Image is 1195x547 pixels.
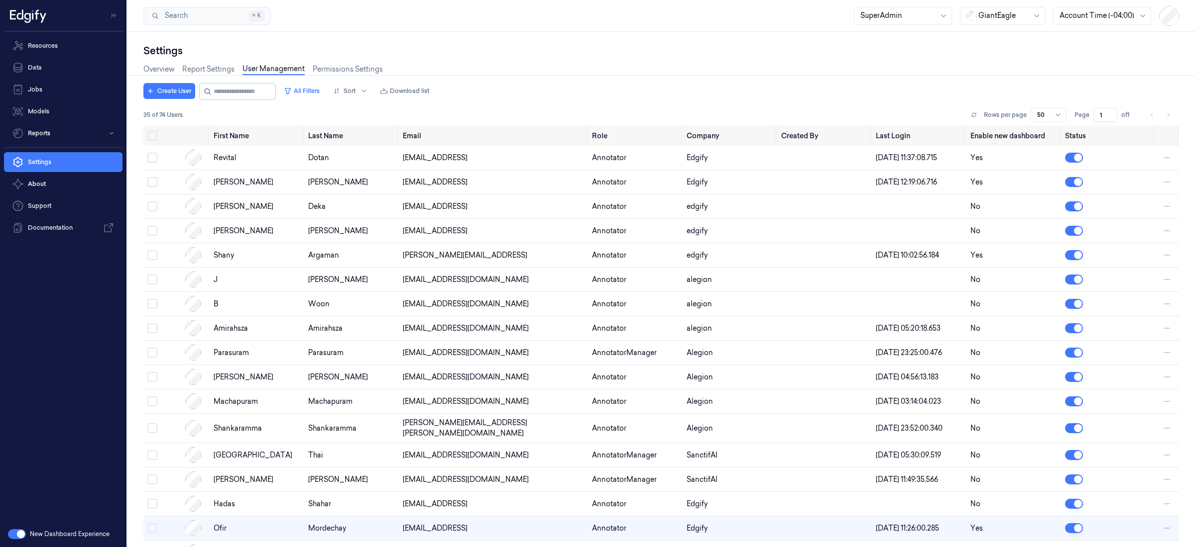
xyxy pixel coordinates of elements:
[403,201,584,212] div: [EMAIL_ADDRESS]
[4,36,122,56] a: Resources
[592,201,679,212] div: Annotator
[214,226,301,236] div: [PERSON_NAME]
[687,474,773,485] div: SanctifAI
[182,64,235,75] a: Report Settings
[970,474,1057,485] div: No
[147,348,157,358] button: Select row
[1061,126,1155,146] th: Status
[403,523,584,534] div: [EMAIL_ADDRESS]
[147,474,157,484] button: Select row
[403,299,584,309] div: [EMAIL_ADDRESS][DOMAIN_NAME]
[403,226,584,236] div: [EMAIL_ADDRESS]
[280,83,324,99] button: All Filters
[147,523,157,533] button: Select row
[687,299,773,309] div: alegion
[687,396,773,407] div: Alegion
[403,499,584,509] div: [EMAIL_ADDRESS]
[592,396,679,407] div: Annotator
[214,250,301,261] div: Shany
[876,372,962,382] div: [DATE] 04:56:13.183
[147,274,157,284] button: Select row
[147,299,157,309] button: Select row
[147,226,157,236] button: Select row
[308,177,395,187] div: [PERSON_NAME]
[147,201,157,211] button: Select row
[403,418,584,439] div: [PERSON_NAME][EMAIL_ADDRESS][PERSON_NAME][DOMAIN_NAME]
[592,348,679,358] div: AnnotatorManager
[210,126,305,146] th: First Name
[687,250,773,261] div: edgify
[4,101,122,121] a: Models
[147,396,157,406] button: Select row
[214,323,301,334] div: amirahsza
[683,126,777,146] th: Company
[687,153,773,163] div: Edgify
[403,450,584,460] div: [EMAIL_ADDRESS][DOMAIN_NAME]
[876,177,962,187] div: [DATE] 12:19:06.716
[970,177,1057,187] div: Yes
[4,152,122,172] a: Settings
[970,423,1057,434] div: No
[1145,108,1175,122] nav: pagination
[687,450,773,460] div: SanctifAI
[970,299,1057,309] div: No
[313,64,383,75] a: Permissions Settings
[214,177,301,187] div: [PERSON_NAME]
[876,450,962,460] div: [DATE] 05:30:09.519
[970,153,1057,163] div: Yes
[984,110,1027,119] p: Rows per page
[304,126,399,146] th: Last Name
[4,218,122,238] a: Documentation
[147,323,157,333] button: Select row
[966,126,1061,146] th: Enable new dashboard
[399,126,588,146] th: Email
[308,396,395,407] div: machapuram
[308,450,395,460] div: Thai
[403,348,584,358] div: [EMAIL_ADDRESS][DOMAIN_NAME]
[308,274,395,285] div: [PERSON_NAME]
[143,110,183,119] span: 35 of 74 Users
[876,250,962,261] div: [DATE] 10:02:56.184
[308,523,395,534] div: Mordechay
[970,274,1057,285] div: No
[4,80,122,99] a: Jobs
[876,153,962,163] div: [DATE] 11:37:08.715
[214,396,301,407] div: machapuram
[4,58,122,78] a: Data
[403,153,584,163] div: [EMAIL_ADDRESS]
[147,153,157,163] button: Select row
[592,177,679,187] div: Annotator
[687,226,773,236] div: edgify
[214,450,301,460] div: [GEOGRAPHIC_DATA]
[876,474,962,485] div: [DATE] 11:49:35.566
[143,83,195,99] button: Create User
[970,499,1057,509] div: No
[214,274,301,285] div: j
[147,250,157,260] button: Select row
[592,250,679,261] div: Annotator
[147,499,157,509] button: Select row
[4,196,122,216] a: Support
[876,396,962,407] div: [DATE] 03:14:04.023
[214,499,301,509] div: Hadas
[403,372,584,382] div: [EMAIL_ADDRESS][DOMAIN_NAME]
[592,153,679,163] div: Annotator
[687,523,773,534] div: Edgify
[970,201,1057,212] div: No
[4,123,122,143] button: Reports
[592,226,679,236] div: Annotator
[592,323,679,334] div: Annotator
[403,177,584,187] div: [EMAIL_ADDRESS]
[970,372,1057,382] div: No
[308,201,395,212] div: Deka
[147,372,157,382] button: Select row
[4,174,122,194] button: About
[970,323,1057,334] div: No
[592,450,679,460] div: AnnotatorManager
[308,323,395,334] div: amirahsza
[403,250,584,261] div: [PERSON_NAME][EMAIL_ADDRESS]
[308,153,395,163] div: Dotan
[687,201,773,212] div: edgify
[687,274,773,285] div: alegion
[872,126,966,146] th: Last Login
